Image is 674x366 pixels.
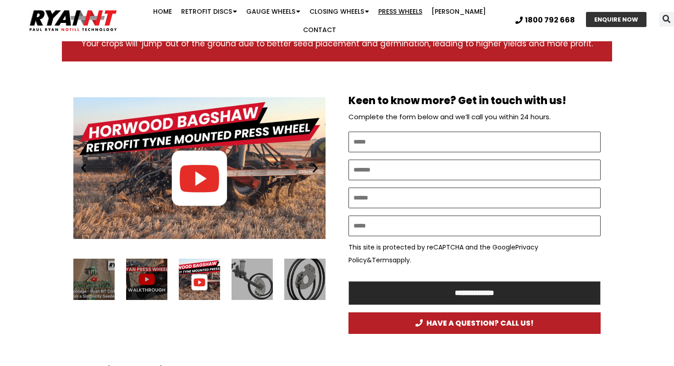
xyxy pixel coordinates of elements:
[284,259,326,300] div: 5 / 24
[73,259,115,300] div: 1 / 24
[179,259,220,300] div: 3 / 24
[348,312,601,334] a: HAVE A QUESTION? CALL US!
[348,241,601,266] p: This site is protected by reCAPTCHA and the Google & apply.
[73,89,326,247] div: Slides
[427,2,491,21] a: [PERSON_NAME]
[73,259,326,300] div: Slides Slides
[348,96,601,106] h2: Keen to know more? Get in touch with us!
[594,17,638,22] span: ENQUIRE NOW
[73,89,326,247] a: Horwood bagshaw ryan nt tyne mounted press wheels
[179,259,220,300] div: Horwood bagshaw ryan nt tyne mounted press wheels
[177,2,242,21] a: Retrofit Discs
[78,162,89,174] div: Previous slide
[309,162,321,174] div: Next slide
[232,259,273,300] div: 4 / 24
[515,17,575,24] a: 1800 792 668
[348,111,601,123] p: Complete the form below and we’ll call you within 24 hours.
[82,38,593,49] span: Your crops will ‘jump' out of the ground due to better seed placement and germination, leading to...
[73,89,326,247] div: 3 / 24
[415,319,534,327] span: HAVE A QUESTION? CALL US!
[525,17,575,24] span: 1800 792 668
[149,2,177,21] a: Home
[372,255,392,265] a: Terms
[28,6,119,35] img: Ryan NT logo
[659,12,674,27] div: Search
[242,2,305,21] a: Gauge Wheels
[298,21,341,39] a: Contact
[374,2,427,21] a: Press Wheels
[586,12,646,27] a: ENQUIRE NOW
[305,2,374,21] a: Closing Wheels
[126,259,167,300] div: 2 / 24
[131,2,508,39] nav: Menu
